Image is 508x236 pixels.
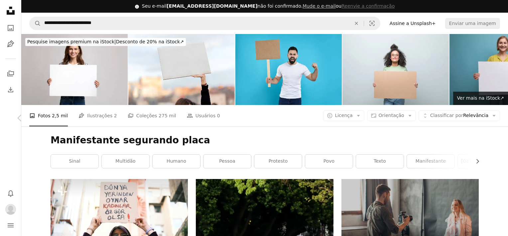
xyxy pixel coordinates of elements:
[4,67,17,80] a: Coleções
[356,155,404,168] a: Texto
[471,155,479,168] button: rolar lista para a direita
[128,34,235,105] img: Mulher segurando um cartaz de banner em branco durante a greve
[342,34,449,105] img: Retrato de uma jovem ativista segurando um cartaz
[254,155,302,168] a: protesto
[430,112,488,119] span: Relevância
[458,155,505,168] a: [GEOGRAPHIC_DATA]
[335,113,352,118] span: Licença
[30,17,41,30] button: Pesquise na Unsplash
[29,17,380,30] form: Pesquise conteúdo visual em todo o site
[349,17,364,30] button: Limpar
[78,105,117,126] a: Ilustrações 2
[51,134,479,146] h1: Manifestante segurando placa
[167,3,257,9] span: [EMAIL_ADDRESS][DOMAIN_NAME]
[4,187,17,200] button: Notificações
[407,155,454,168] a: Manifestante
[468,86,508,150] a: Próximo
[217,112,220,119] span: 0
[159,112,176,119] span: 275 mil
[187,105,220,126] a: Usuários 0
[323,110,364,121] button: Licença
[4,219,17,232] button: Menu
[235,34,342,105] img: Homem irritado segurando sinal em branco na luz - fundo azul, espaço para texto
[27,39,184,44] span: Desconto de 20% na iStock ↗
[303,3,336,9] a: Mude o e-mail
[27,39,116,44] span: Pesquise imagens premium na iStock |
[364,17,380,30] button: Pesquisa visual
[203,155,251,168] a: pessoa
[379,113,404,118] span: Orientação
[430,113,463,118] span: Classificar por
[367,110,416,121] button: Orientação
[419,110,500,121] button: Classificar porRelevância
[21,34,128,105] img: Senhora millennial sorridente segurando cartaz em branco com espaço de cópia para anúncio
[386,18,440,29] a: Assine a Unsplash+
[4,21,17,35] a: Fotos
[4,203,17,216] button: Perfil
[5,204,16,215] img: Avatar do usuário Larissa Tiburcio
[142,3,395,10] div: Seu e-mail não foi confirmado.
[51,222,188,228] a: uma mulher segurando um sinal no ar
[4,37,17,51] a: Ilustrações
[114,112,117,119] span: 2
[51,155,98,168] a: sinal
[128,105,176,126] a: Coleções 275 mil
[102,155,149,168] a: multidão
[453,92,508,105] a: Ver mais na iStock↗
[341,3,395,10] button: Reenvie a confirmação
[457,95,504,101] span: Ver mais na iStock ↗
[21,34,190,50] a: Pesquise imagens premium na iStock|Desconto de 20% na iStock↗
[4,83,17,96] a: Histórico de downloads
[303,3,395,9] span: ou
[305,155,353,168] a: povo
[153,155,200,168] a: humano
[445,18,500,29] button: Enviar uma imagem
